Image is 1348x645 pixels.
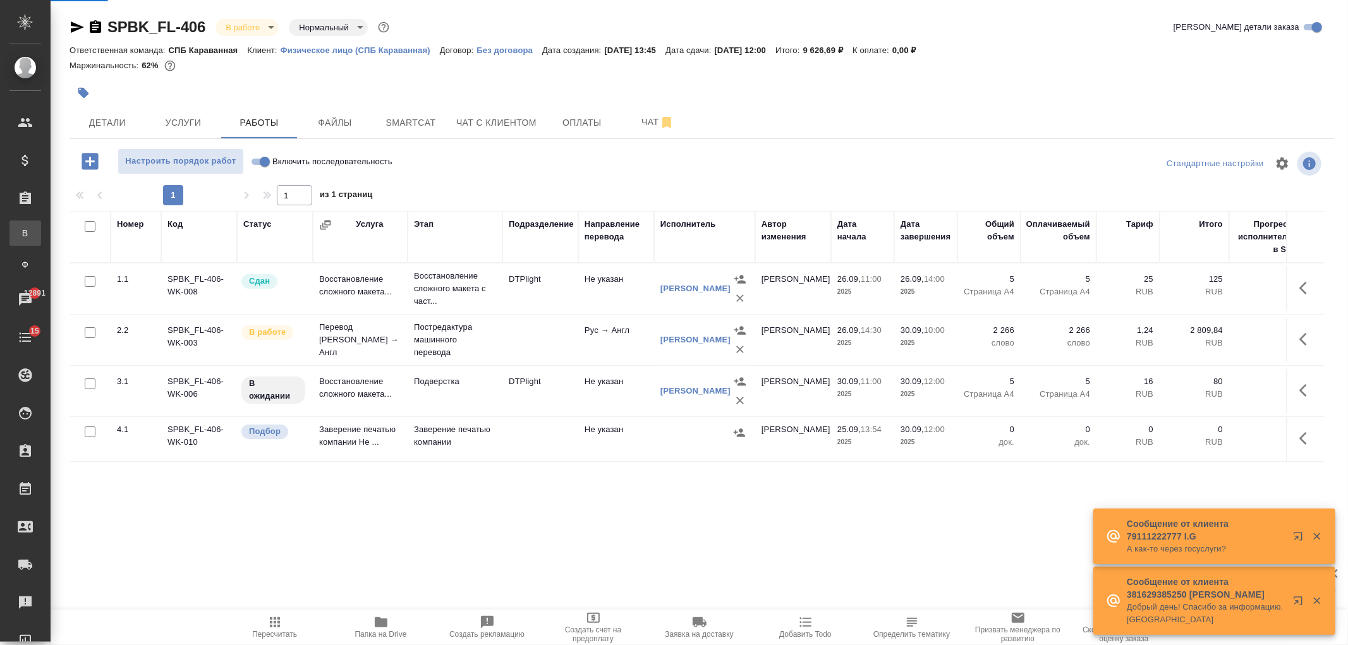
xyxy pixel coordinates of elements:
p: RUB [1103,388,1153,401]
p: Подбор [249,425,281,438]
td: SPBK_FL-406-WK-003 [161,318,237,362]
button: Добавить тэг [70,79,97,107]
button: Здесь прячутся важные кнопки [1292,273,1322,303]
p: 125 [1166,273,1223,286]
button: Создать рекламацию [434,610,540,645]
p: 14:00 [924,274,945,284]
p: RUB [1166,286,1223,298]
div: Направление перевода [585,218,648,243]
p: 9 626,69 ₽ [803,45,853,55]
p: [DATE] 13:45 [605,45,666,55]
p: 2025 [901,436,951,449]
button: Призвать менеджера по развитию [965,610,1071,645]
p: слово [1027,337,1090,349]
button: Открыть в новой вкладке [1285,588,1316,618]
p: 0 [1027,423,1090,436]
p: Дата сдачи: [665,45,714,55]
button: Здесь прячутся важные кнопки [1292,375,1322,406]
p: RUB [1166,388,1223,401]
a: [PERSON_NAME] [660,284,731,293]
button: Добавить Todo [753,610,859,645]
button: Назначить [731,372,750,391]
button: 3014.84 RUB; [162,57,178,74]
td: Не указан [578,369,654,413]
p: 30.09, [837,377,861,386]
span: Smartcat [380,115,441,131]
button: Нормальный [295,22,352,33]
button: Доп статусы указывают на важность/срочность заказа [375,19,392,35]
p: 2025 [901,286,951,298]
div: Подразделение [509,218,574,231]
div: Статус [243,218,272,231]
div: Номер [117,218,144,231]
button: Удалить [731,289,750,308]
a: [PERSON_NAME] [660,386,731,395]
p: 2025 [901,388,951,401]
p: 13:54 [861,425,882,434]
p: 26.09, [837,274,861,284]
p: Итого: [775,45,803,55]
span: из 1 страниц [320,187,373,205]
p: 25.09, [837,425,861,434]
div: Менеджер проверил работу исполнителя, передает ее на следующий этап [240,273,307,290]
p: 5 [964,273,1014,286]
a: Ф [9,252,41,277]
button: Определить тематику [859,610,965,645]
div: Исполнитель назначен, приступать к работе пока рано [240,375,307,405]
a: В [9,220,41,246]
td: [PERSON_NAME] [755,417,831,461]
button: Открыть в новой вкладке [1285,524,1316,554]
span: Чат с клиентом [456,115,537,131]
p: 16 [1103,375,1153,388]
p: 12:00 [924,425,945,434]
p: Страница А4 [964,388,1014,401]
span: Оплаты [552,115,612,131]
span: Услуги [153,115,214,131]
p: Постредактура машинного перевода [414,321,496,359]
p: 2025 [901,337,951,349]
div: Исполнитель выполняет работу [240,324,307,341]
button: Заявка на доставку [647,610,753,645]
p: В работе [249,326,286,339]
a: Физическое лицо (СПБ Караванная) [281,44,440,55]
span: Файлы [305,115,365,131]
p: RUB [1166,436,1223,449]
span: Настроить порядок работ [124,154,237,169]
p: RUB [1103,337,1153,349]
p: Ответственная команда: [70,45,169,55]
p: Клиент: [247,45,280,55]
div: Автор изменения [762,218,825,243]
div: Итого [1199,218,1223,231]
button: Скопировать ссылку [88,20,103,35]
p: 5 [1027,273,1090,286]
p: Сдан [249,275,270,287]
td: DTPlight [502,369,578,413]
td: Восстановление сложного макета... [313,267,408,311]
p: 5 [1027,375,1090,388]
button: Назначить [731,321,750,340]
button: Создать счет на предоплату [540,610,647,645]
p: В ожидании [249,377,298,402]
span: В [16,227,35,239]
p: Без договора [477,45,542,55]
div: Дата завершения [901,218,951,243]
span: Посмотреть информацию [1297,152,1324,176]
p: 30.09, [901,377,924,386]
button: Скопировать ссылку для ЯМессенджера [70,20,85,35]
span: Работы [229,115,289,131]
div: Этап [414,218,434,231]
a: Без договора [477,44,542,55]
td: [PERSON_NAME] [755,267,831,311]
button: Назначить [730,423,749,442]
p: Сообщение от клиента 79111222777 I.G [1127,517,1285,543]
span: Создать рекламацию [449,630,525,639]
p: 30.09, [901,325,924,335]
td: SPBK_FL-406-WK-010 [161,417,237,461]
p: Договор: [440,45,477,55]
div: Общий объем [964,218,1014,243]
td: DTPlight [502,267,578,311]
div: Услуга [356,218,383,231]
div: Тариф [1126,218,1153,231]
p: RUB [1103,436,1153,449]
td: SPBK_FL-406-WK-008 [161,267,237,311]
